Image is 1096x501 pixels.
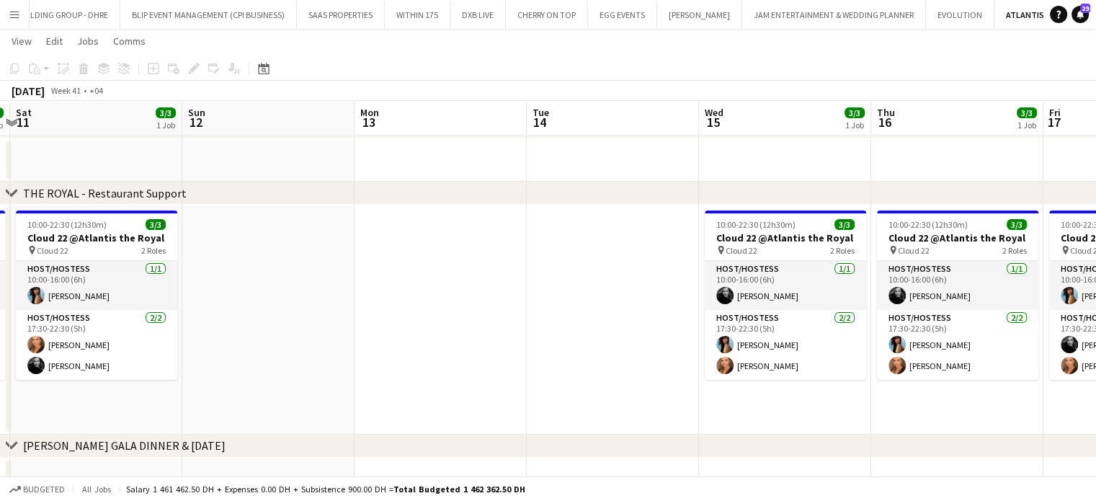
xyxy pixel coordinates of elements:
[37,245,68,256] span: Cloud 22
[1017,120,1036,130] div: 1 Job
[530,114,549,130] span: 14
[79,484,114,495] span: All jobs
[113,35,146,48] span: Comms
[533,106,549,119] span: Tue
[506,1,588,29] button: CHERRY ON TOP
[16,310,177,380] app-card-role: Host/Hostess2/217:30-22:30 (5h)[PERSON_NAME][PERSON_NAME]
[385,1,450,29] button: WITHIN 175
[716,219,796,230] span: 10:00-22:30 (12h30m)
[156,107,176,118] span: 3/3
[16,210,177,380] app-job-card: 10:00-22:30 (12h30m)3/3Cloud 22 @Atlantis the Royal Cloud 222 RolesHost/Hostess1/110:00-16:00 (6h...
[703,114,723,130] span: 15
[16,261,177,310] app-card-role: Host/Hostess1/110:00-16:00 (6h)[PERSON_NAME]
[926,1,994,29] button: EVOLUTION
[875,114,895,130] span: 16
[1017,107,1037,118] span: 3/3
[89,85,103,96] div: +04
[1047,114,1061,130] span: 17
[156,120,175,130] div: 1 Job
[1007,219,1027,230] span: 3/3
[845,107,865,118] span: 3/3
[107,32,151,50] a: Comms
[877,106,895,119] span: Thu
[146,219,166,230] span: 3/3
[46,35,63,48] span: Edit
[393,484,525,495] span: Total Budgeted 1 462 362.50 DH
[27,219,107,230] span: 10:00-22:30 (12h30m)
[845,120,864,130] div: 1 Job
[141,245,166,256] span: 2 Roles
[126,484,525,495] div: Salary 1 461 462.50 DH + Expenses 0.00 DH + Subsistence 900.00 DH =
[23,186,187,200] div: THE ROYAL - Restaurant Support
[705,261,866,310] app-card-role: Host/Hostess1/110:00-16:00 (6h)[PERSON_NAME]
[360,106,379,119] span: Mon
[588,1,657,29] button: EGG EVENTS
[877,210,1038,380] app-job-card: 10:00-22:30 (12h30m)3/3Cloud 22 @Atlantis the Royal Cloud 222 RolesHost/Hostess1/110:00-16:00 (6h...
[898,245,930,256] span: Cloud 22
[888,219,968,230] span: 10:00-22:30 (12h30m)
[830,245,855,256] span: 2 Roles
[23,484,65,495] span: Budgeted
[12,84,45,98] div: [DATE]
[71,32,104,50] a: Jobs
[705,310,866,380] app-card-role: Host/Hostess2/217:30-22:30 (5h)[PERSON_NAME][PERSON_NAME]
[1049,106,1061,119] span: Fri
[16,231,177,244] h3: Cloud 22 @Atlantis the Royal
[1002,245,1027,256] span: 2 Roles
[120,1,297,29] button: BLIP EVENT MANAGEMENT (CPI BUSINESS)
[877,261,1038,310] app-card-role: Host/Hostess1/110:00-16:00 (6h)[PERSON_NAME]
[1072,6,1089,23] a: 29
[994,1,1095,29] button: ATLANTIS THE PALM
[705,231,866,244] h3: Cloud 22 @Atlantis the Royal
[188,106,205,119] span: Sun
[40,32,68,50] a: Edit
[1080,4,1090,13] span: 29
[726,245,757,256] span: Cloud 22
[705,106,723,119] span: Wed
[877,231,1038,244] h3: Cloud 22 @Atlantis the Royal
[23,438,226,453] div: [PERSON_NAME] GALA DINNER & [DATE]
[877,310,1038,380] app-card-role: Host/Hostess2/217:30-22:30 (5h)[PERSON_NAME][PERSON_NAME]
[834,219,855,230] span: 3/3
[16,106,32,119] span: Sat
[657,1,742,29] button: [PERSON_NAME]
[358,114,379,130] span: 13
[12,35,32,48] span: View
[6,32,37,50] a: View
[48,85,84,96] span: Week 41
[705,210,866,380] app-job-card: 10:00-22:30 (12h30m)3/3Cloud 22 @Atlantis the Royal Cloud 222 RolesHost/Hostess1/110:00-16:00 (6h...
[14,114,32,130] span: 11
[742,1,926,29] button: JAM ENTERTAINMENT & WEDDING PLANNER
[77,35,99,48] span: Jobs
[450,1,506,29] button: DXB LIVE
[7,482,67,497] button: Budgeted
[186,114,205,130] span: 12
[297,1,385,29] button: SAAS PROPERTIES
